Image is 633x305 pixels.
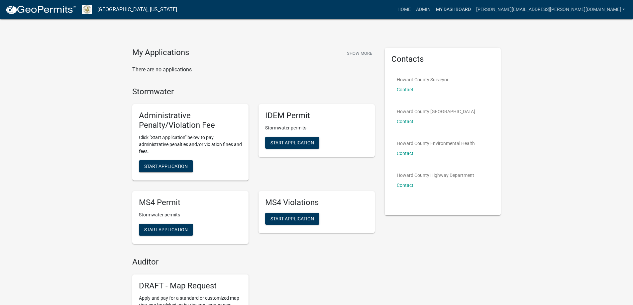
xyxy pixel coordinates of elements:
h5: Contacts [391,54,494,64]
a: Contact [397,183,413,188]
button: Start Application [139,160,193,172]
h5: MS4 Permit [139,198,242,207]
h5: Administrative Penalty/Violation Fee [139,111,242,130]
a: Contact [397,119,413,124]
a: Home [395,3,413,16]
a: Contact [397,87,413,92]
h4: Auditor [132,257,375,267]
p: Howard County Highway Department [397,173,474,178]
h5: DRAFT - Map Request [139,281,242,291]
button: Start Application [139,224,193,236]
img: Howard County, Indiana [82,5,92,14]
p: Howard County Surveyor [397,77,449,82]
a: [PERSON_NAME][EMAIL_ADDRESS][PERSON_NAME][DOMAIN_NAME] [474,3,628,16]
span: Start Application [270,140,314,145]
p: There are no applications [132,66,375,74]
h4: Stormwater [132,87,375,97]
p: Stormwater permits [139,211,242,218]
button: Start Application [265,213,319,225]
span: Start Application [144,227,188,232]
button: Show More [344,48,375,59]
a: Contact [397,151,413,156]
h5: MS4 Violations [265,198,368,207]
a: [GEOGRAPHIC_DATA], [US_STATE] [97,4,177,15]
h4: My Applications [132,48,189,58]
a: My Dashboard [433,3,474,16]
h5: IDEM Permit [265,111,368,120]
p: Click "Start Application" below to pay administrative penalties and/or violation fines and fees. [139,134,242,155]
span: Start Application [270,216,314,221]
p: Stormwater permits [265,124,368,131]
a: Admin [413,3,433,16]
p: Howard County Environmental Health [397,141,475,146]
span: Start Application [144,163,188,169]
p: Howard County [GEOGRAPHIC_DATA] [397,109,475,114]
button: Start Application [265,137,319,149]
